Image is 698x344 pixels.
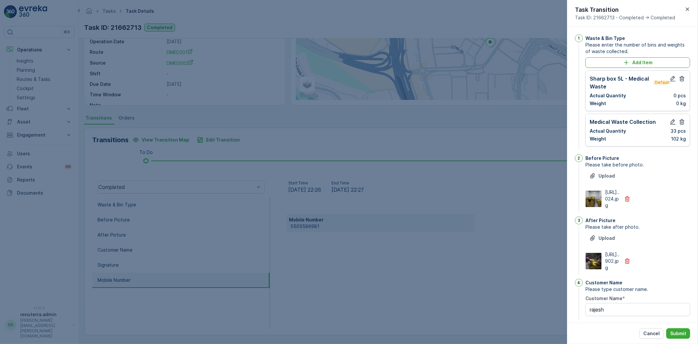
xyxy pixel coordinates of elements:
img: Media Preview [586,191,601,207]
p: Sharp box 5L - Medical Waste [590,75,652,90]
img: Media Preview [586,253,601,269]
button: Cancel [639,328,664,339]
div: 2 [575,154,583,162]
p: Submit [670,330,686,337]
p: 0 kg [676,100,686,107]
p: Default [654,80,668,85]
label: Customer Name [585,296,622,301]
p: Actual Quantity [590,92,626,99]
span: Please type customer name. [585,286,690,293]
p: Upload [599,173,615,179]
button: Submit [666,328,690,339]
p: Add Item [632,59,653,66]
span: Please take before photo. [585,162,690,168]
p: [URL]..024.jpg [605,189,620,209]
button: Add Item [585,57,690,68]
p: 33 pcs [671,128,686,134]
p: Customer Name [585,279,622,286]
p: [URL]..902.jpg [605,251,620,271]
div: 3 [575,217,583,224]
button: Upload File [585,233,619,243]
p: 102 kg [671,136,686,142]
p: Upload [599,235,615,241]
span: Please enter the number of bins and weights of waste collected. [585,42,690,55]
p: After Picture [585,217,616,224]
p: Weight [590,136,606,142]
div: 4 [575,279,583,287]
p: Cancel [643,330,660,337]
p: Task Transition [575,5,675,14]
p: Actual Quantity [590,128,626,134]
p: Medical Waste Collection [590,118,656,126]
span: Task ID: 21662713 - Completed -> Completed [575,14,675,21]
p: Waste & Bin Type [585,35,625,42]
span: Please take after photo. [585,224,690,230]
p: Before Picture [585,155,619,162]
button: Upload File [585,171,619,181]
p: Weight [590,100,606,107]
p: 0 pcs [673,92,686,99]
div: 1 [575,34,583,42]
